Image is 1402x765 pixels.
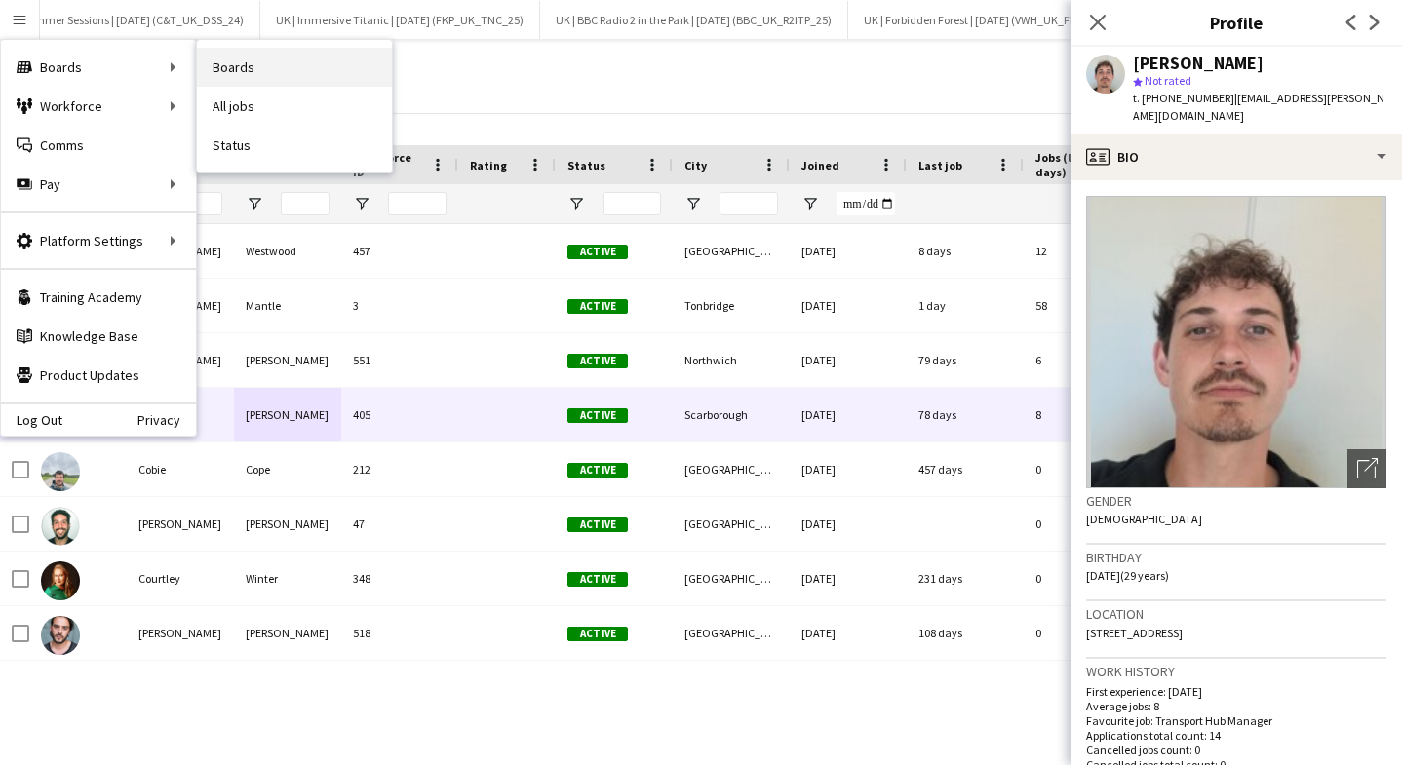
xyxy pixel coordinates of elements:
span: t. [PHONE_NUMBER] [1133,91,1234,105]
div: 457 days [907,442,1024,496]
div: 518 [341,606,458,660]
div: 551 [341,333,458,387]
input: Joined Filter Input [837,192,895,215]
a: Status [197,126,392,165]
div: [GEOGRAPHIC_DATA] [673,224,790,278]
p: First experience: [DATE] [1086,684,1386,699]
div: 348 [341,552,458,605]
span: | [EMAIL_ADDRESS][PERSON_NAME][DOMAIN_NAME] [1133,91,1384,123]
div: [GEOGRAPHIC_DATA] [673,442,790,496]
button: UK | BBC Radio 2 in the Park | [DATE] (BBC_UK_R2ITP_25) [540,1,848,39]
span: Joined [801,158,839,172]
div: Pay [1,165,196,204]
img: Francois Pandolfo [41,616,80,655]
a: Product Updates [1,356,196,395]
div: 0 [1024,497,1150,551]
input: Last Name Filter Input [281,192,330,215]
span: Active [567,299,628,314]
div: [DATE] [790,606,907,660]
div: [GEOGRAPHIC_DATA] [673,497,790,551]
span: Active [567,572,628,587]
div: 0 [1024,606,1150,660]
div: Westwood [234,224,341,278]
div: [PERSON_NAME] [234,333,341,387]
button: Open Filter Menu [246,195,263,212]
div: 457 [341,224,458,278]
div: 1 day [907,279,1024,332]
button: UK | Forbidden Forest | [DATE] (VWH_UK_FFF_25) [848,1,1119,39]
div: 212 [341,442,458,496]
div: [DATE] [790,497,907,551]
div: [DATE] [790,279,907,332]
h3: Gender [1086,492,1386,510]
div: Workforce [1,87,196,126]
div: [DATE] [790,333,907,387]
div: 405 [341,388,458,441]
div: 47 [341,497,458,551]
img: Cobie Cope [41,452,80,491]
a: Log Out [1,412,62,428]
div: [DATE] [790,388,907,441]
a: Boards [197,48,392,87]
input: First Name Filter Input [174,192,222,215]
span: Rating [470,158,507,172]
div: Platform Settings [1,221,196,260]
div: [PERSON_NAME] [127,497,234,551]
div: [GEOGRAPHIC_DATA] [673,552,790,605]
span: Active [567,517,628,532]
span: Jobs (last 90 days) [1035,150,1115,179]
h3: Work history [1086,663,1386,680]
div: Northwich [673,333,790,387]
div: [GEOGRAPHIC_DATA] [673,606,790,660]
div: Winter [234,552,341,605]
button: Open Filter Menu [567,195,585,212]
div: [PERSON_NAME] [234,497,341,551]
span: [STREET_ADDRESS] [1086,626,1183,640]
div: Boards [1,48,196,87]
input: Workforce ID Filter Input [388,192,447,215]
a: Training Academy [1,278,196,317]
span: Active [567,408,628,423]
div: 8 [1024,388,1150,441]
a: Privacy [137,412,196,428]
span: City [684,158,707,172]
div: 58 [1024,279,1150,332]
p: Favourite job: Transport Hub Manager [1086,713,1386,728]
h3: Location [1086,605,1386,623]
img: Courtley Winter [41,561,80,600]
div: 108 days [907,606,1024,660]
div: [PERSON_NAME] [234,388,341,441]
div: [DATE] [790,442,907,496]
div: [PERSON_NAME] [234,606,341,660]
span: Active [567,245,628,259]
div: 3 [341,279,458,332]
div: 78 days [907,388,1024,441]
span: Active [567,627,628,641]
a: Knowledge Base [1,317,196,356]
a: Comms [1,126,196,165]
span: Not rated [1145,73,1191,88]
span: Active [567,354,628,368]
img: Crew avatar or photo [1086,196,1386,488]
span: Status [567,158,605,172]
div: 79 days [907,333,1024,387]
p: Average jobs: 8 [1086,699,1386,713]
span: Active [567,463,628,478]
div: Tonbridge [673,279,790,332]
div: 0 [1024,442,1150,496]
div: 12 [1024,224,1150,278]
div: [PERSON_NAME] [127,606,234,660]
div: Cope [234,442,341,496]
p: Cancelled jobs count: 0 [1086,743,1386,757]
input: City Filter Input [720,192,778,215]
div: 8 days [907,224,1024,278]
div: 6 [1024,333,1150,387]
div: Mantle [234,279,341,332]
div: Cobie [127,442,234,496]
div: Open photos pop-in [1347,449,1386,488]
div: 0 [1024,552,1150,605]
div: [PERSON_NAME] [1133,55,1264,72]
div: Scarborough [673,388,790,441]
input: Status Filter Input [603,192,661,215]
a: All jobs [197,87,392,126]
